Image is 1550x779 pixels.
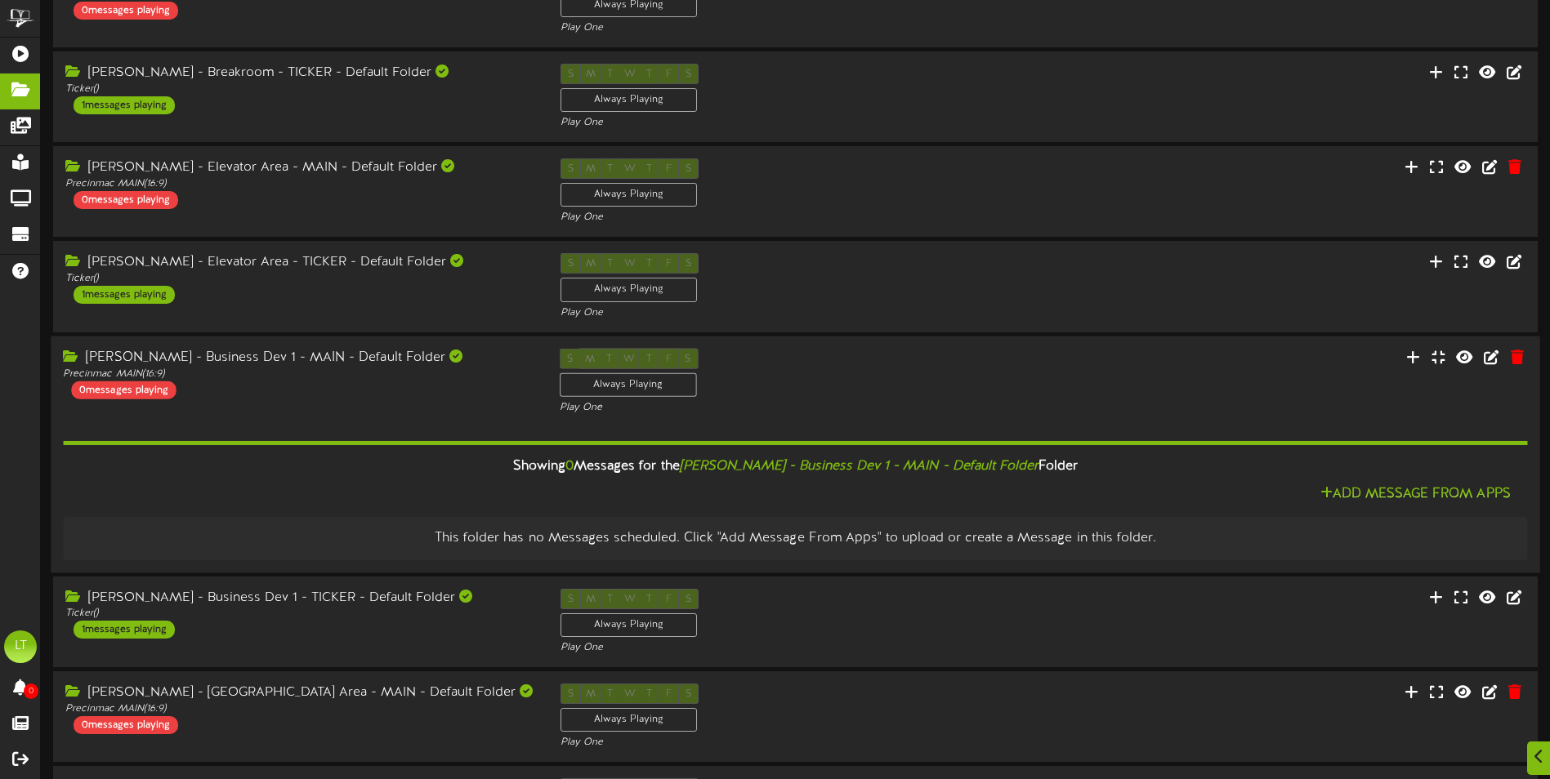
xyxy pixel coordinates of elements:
div: Always Playing [561,88,697,112]
div: Play One [561,211,1031,225]
div: [PERSON_NAME] - Business Dev 1 - TICKER - Default Folder [65,589,536,608]
div: Play One [560,401,1031,415]
div: [PERSON_NAME] - Breakroom - TICKER - Default Folder [65,64,536,82]
div: 0 messages playing [74,191,178,209]
div: 0 messages playing [71,381,176,398]
div: LT [4,630,37,663]
div: Play One [561,736,1031,750]
div: Ticker ( ) [65,607,536,621]
div: [PERSON_NAME] - [GEOGRAPHIC_DATA] Area - MAIN - Default Folder [65,683,536,702]
div: Always Playing [560,372,697,396]
div: 1 messages playing [74,621,175,639]
button: Add Message From Apps [1315,484,1516,505]
div: Precinmac MAIN ( 16:9 ) [63,367,534,381]
div: Always Playing [561,183,697,207]
div: Play One [561,116,1031,130]
div: Always Playing [561,708,697,732]
div: 0 messages playing [74,2,178,20]
div: This folder has no Messages scheduled. Click "Add Message From Apps" to upload or create a Messag... [75,529,1515,548]
div: Showing Messages for the Folder [51,449,1539,484]
div: Play One [561,641,1031,655]
div: Precinmac MAIN ( 16:9 ) [65,177,536,191]
div: 0 messages playing [74,716,178,734]
div: [PERSON_NAME] - Business Dev 1 - MAIN - Default Folder [63,348,534,367]
span: 0 [24,683,38,699]
div: Ticker ( ) [65,82,536,96]
div: Play One [561,306,1031,320]
div: [PERSON_NAME] - Elevator Area - MAIN - Default Folder [65,158,536,177]
div: Play One [561,21,1031,35]
span: 0 [565,459,574,474]
div: [PERSON_NAME] - Elevator Area - TICKER - Default Folder [65,253,536,272]
div: 1 messages playing [74,286,175,304]
div: Always Playing [561,613,697,637]
i: [PERSON_NAME] - Business Dev 1 - MAIN - Default Folder [680,459,1039,474]
div: Always Playing [561,278,697,301]
div: Ticker ( ) [65,272,536,286]
div: 1 messages playing [74,96,175,114]
div: Precinmac MAIN ( 16:9 ) [65,702,536,716]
